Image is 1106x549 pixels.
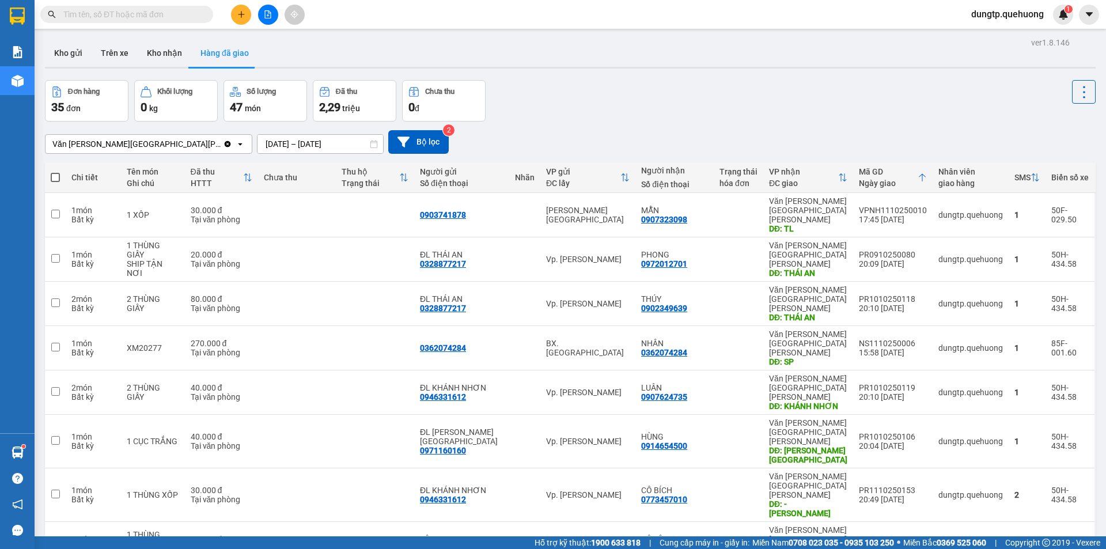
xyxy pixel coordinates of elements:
[546,206,630,224] div: [PERSON_NAME][GEOGRAPHIC_DATA]
[1014,437,1040,446] div: 1
[719,167,757,176] div: Trạng thái
[859,432,927,441] div: PR1010250106
[191,39,258,67] button: Hàng đã giao
[420,495,466,504] div: 0946331612
[191,348,252,357] div: Tại văn phòng
[859,495,927,504] div: 20:49 [DATE]
[71,173,115,182] div: Chi tiết
[191,250,252,259] div: 20.000 đ
[231,5,251,25] button: plus
[342,167,399,176] div: Thu hộ
[223,139,232,149] svg: Clear value
[769,241,847,268] div: Văn [PERSON_NAME][GEOGRAPHIC_DATA][PERSON_NAME]
[66,104,81,113] span: đơn
[641,304,687,313] div: 0902349639
[859,535,927,544] div: PR0910250045
[127,490,179,499] div: 1 THÙNG XỐP
[264,173,331,182] div: Chưa thu
[591,538,641,547] strong: 1900 633 818
[641,535,708,544] div: CÔ TÂM
[859,348,927,357] div: 15:58 [DATE]
[68,88,100,96] div: Đơn hàng
[1014,173,1031,182] div: SMS
[420,304,466,313] div: 0328877217
[191,383,252,392] div: 40.000 đ
[546,299,630,308] div: Vp. [PERSON_NAME]
[859,486,927,495] div: PR1110250153
[1065,5,1073,13] sup: 1
[185,162,258,193] th: Toggle SortBy
[138,39,191,67] button: Kho nhận
[420,486,503,495] div: ĐL KHÁNH NHƠN
[1014,210,1040,219] div: 1
[420,343,466,353] div: 0362074284
[420,294,503,304] div: ĐL THÁI AN
[420,167,503,176] div: Người gửi
[45,39,92,67] button: Kho gửi
[859,179,918,188] div: Ngày giao
[1051,206,1089,224] div: 50F-029.50
[641,495,687,504] div: 0773457010
[127,259,179,278] div: SHIP TẬN NƠI
[12,473,23,484] span: question-circle
[12,75,24,87] img: warehouse-icon
[71,441,115,450] div: Bất kỳ
[1031,36,1070,49] div: ver 1.8.146
[546,167,620,176] div: VP gửi
[191,167,243,176] div: Đã thu
[641,392,687,402] div: 0907624735
[191,535,252,544] div: 40.000 đ
[257,135,383,153] input: Select a date range.
[230,100,243,114] span: 47
[247,88,276,96] div: Số lượng
[71,294,115,304] div: 2 món
[191,294,252,304] div: 80.000 đ
[388,130,449,154] button: Bộ lọc
[937,538,986,547] strong: 0369 525 060
[719,179,757,188] div: hóa đơn
[237,10,245,18] span: plus
[71,250,115,259] div: 1 món
[769,196,847,224] div: Văn [PERSON_NAME][GEOGRAPHIC_DATA][PERSON_NAME]
[336,88,357,96] div: Đã thu
[859,304,927,313] div: 20:10 [DATE]
[71,206,115,215] div: 1 món
[1051,432,1089,450] div: 50H-434.58
[938,437,1003,446] div: dungtp.quehuong
[1014,343,1040,353] div: 1
[1051,339,1089,357] div: 85F-001.60
[157,88,192,96] div: Khối lượng
[420,535,503,544] div: VÂN
[12,499,23,510] span: notification
[649,536,651,549] span: |
[1014,388,1040,397] div: 1
[12,525,23,536] span: message
[859,167,918,176] div: Mã GD
[1051,294,1089,313] div: 50H-434.58
[546,490,630,499] div: Vp. [PERSON_NAME]
[191,215,252,224] div: Tại văn phòng
[641,441,687,450] div: 0914654500
[769,313,847,322] div: DĐ: THÁI AN
[546,179,620,188] div: ĐC lấy
[1014,490,1040,499] div: 2
[191,259,252,268] div: Tại văn phòng
[1014,299,1040,308] div: 1
[63,8,199,21] input: Tìm tên, số ĐT hoặc mã đơn
[191,179,243,188] div: HTTT
[641,250,708,259] div: PHONG
[420,250,503,259] div: ĐL THÁI AN
[938,388,1003,397] div: dungtp.quehuong
[127,437,179,446] div: 1 CỤC TRẮNG
[962,7,1053,21] span: dungtp.quehuong
[769,402,847,411] div: DĐ: KHÁNH NHƠN
[71,215,115,224] div: Bất kỳ
[71,495,115,504] div: Bất kỳ
[45,80,128,122] button: Đơn hàng35đơn
[938,490,1003,499] div: dungtp.quehuong
[71,392,115,402] div: Bất kỳ
[641,166,708,175] div: Người nhận
[420,210,466,219] div: 0903741878
[938,167,1003,176] div: Nhân viên
[264,10,272,18] span: file-add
